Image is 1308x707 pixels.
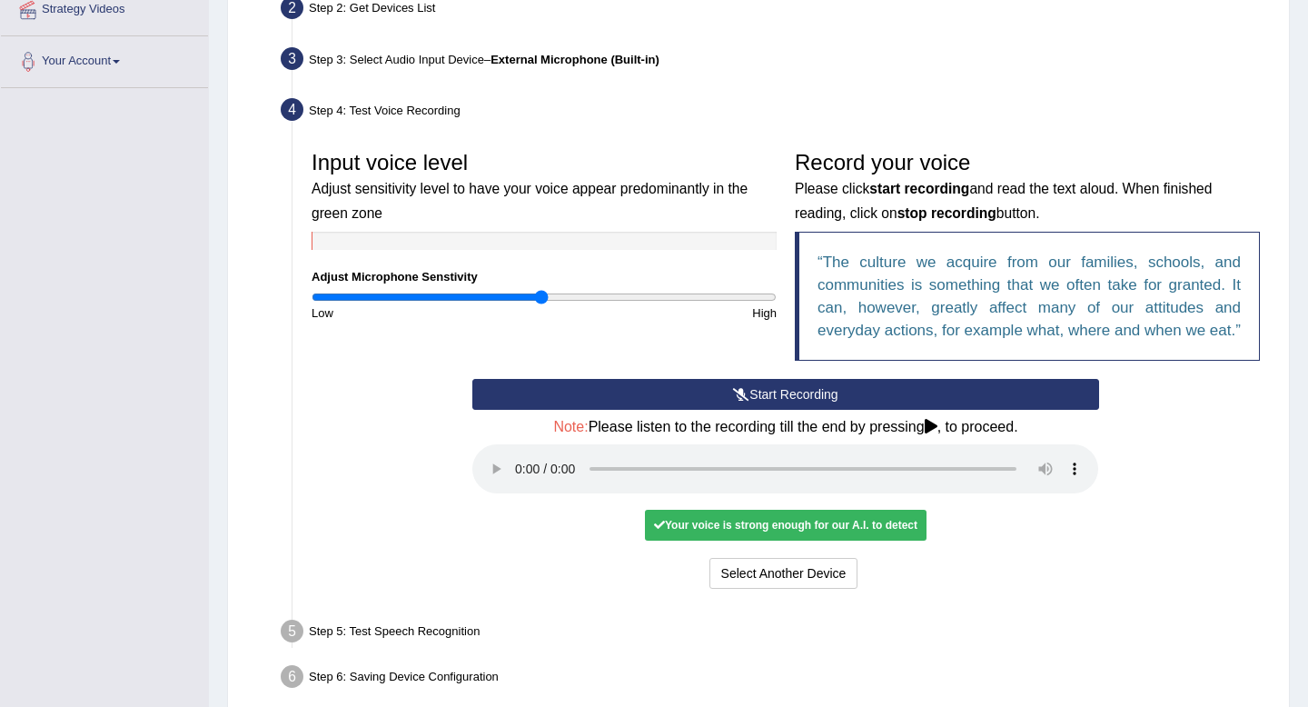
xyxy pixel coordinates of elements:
[272,42,1281,82] div: Step 3: Select Audio Input Device
[272,660,1281,700] div: Step 6: Saving Device Configuration
[869,181,969,196] b: start recording
[1,36,208,82] a: Your Account
[795,151,1260,223] h3: Record your voice
[472,379,1098,410] button: Start Recording
[312,181,748,220] small: Adjust sensitivity level to have your voice appear predominantly in the green zone
[472,419,1098,435] h4: Please listen to the recording till the end by pressing , to proceed.
[302,304,544,322] div: Low
[553,419,588,434] span: Note:
[272,93,1281,133] div: Step 4: Test Voice Recording
[709,558,858,589] button: Select Another Device
[312,268,478,285] label: Adjust Microphone Senstivity
[544,304,786,322] div: High
[645,510,926,541] div: Your voice is strong enough for our A.I. to detect
[795,181,1212,220] small: Please click and read the text aloud. When finished reading, click on button.
[490,53,659,66] b: External Microphone (Built-in)
[484,53,659,66] span: –
[272,614,1281,654] div: Step 5: Test Speech Recognition
[897,205,996,221] b: stop recording
[312,151,777,223] h3: Input voice level
[817,254,1241,339] q: The culture we acquire from our families, schools, and communities is something that we often tak...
